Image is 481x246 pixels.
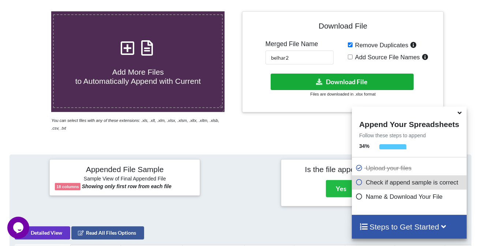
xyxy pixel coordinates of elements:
[353,42,409,49] span: Remove Duplicates
[310,92,375,96] small: Files are downloaded in .xlsx format
[359,222,459,231] h4: Steps to Get Started
[356,192,465,201] p: Name & Download Your File
[56,184,79,189] b: 18 columns
[356,164,465,173] p: Upload your files
[356,178,465,187] p: Check if append sample is correct
[326,180,356,197] button: Yes
[55,176,195,183] h6: Sample View of Final Appended File
[271,74,413,90] button: Download File
[248,17,438,38] h4: Download File
[75,68,201,85] span: Add More Files to Automatically Append with Current
[286,165,426,174] h4: Is the file appended correctly?
[266,40,334,48] h5: Merged File Name
[266,51,334,64] input: Enter File Name
[353,54,420,61] span: Add Source File Names
[82,183,172,189] b: Showing only first row from each file
[7,217,31,239] iframe: chat widget
[352,132,466,139] p: Follow these steps to append
[352,118,466,129] h4: Append Your Spreadsheets
[51,118,219,130] i: You can select files with any of these extensions: .xls, .xlt, .xlm, .xlsx, .xlsm, .xltx, .xltm, ...
[55,165,195,175] h4: Appended File Sample
[359,143,369,149] b: 34 %
[15,227,70,240] button: Detailed View
[71,227,144,240] button: Read All Files Options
